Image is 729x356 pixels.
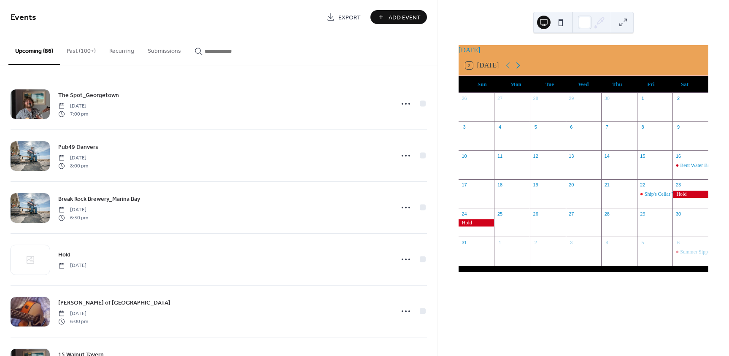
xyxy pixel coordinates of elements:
[58,299,170,307] span: [PERSON_NAME] of [GEOGRAPHIC_DATA]
[58,90,119,100] a: The Spot_Georgetown
[634,76,668,93] div: Fri
[58,143,98,152] span: Pub49 Danvers
[58,110,88,118] span: 7:00 pm
[675,95,681,102] div: 2
[58,214,88,221] span: 6:30 pm
[58,162,88,170] span: 8:00 pm
[672,191,708,198] div: Hold
[461,153,467,159] div: 10
[389,13,421,22] span: Add Event
[640,95,646,102] div: 1
[668,76,702,93] div: Sat
[604,95,610,102] div: 30
[675,239,681,245] div: 6
[532,210,539,217] div: 26
[141,34,188,64] button: Submissions
[675,124,681,130] div: 9
[11,9,36,26] span: Events
[58,142,98,152] a: Pub49 Danvers
[672,162,708,169] div: Bent Water Brewing
[532,153,539,159] div: 12
[58,154,88,162] span: [DATE]
[568,124,575,130] div: 6
[568,95,575,102] div: 29
[600,76,634,93] div: Thu
[640,124,646,130] div: 8
[58,318,88,325] span: 6:00 pm
[103,34,141,64] button: Recurring
[338,13,361,22] span: Export
[58,250,70,259] a: Hold
[640,153,646,159] div: 15
[461,124,467,130] div: 3
[604,124,610,130] div: 7
[370,10,427,24] button: Add Event
[532,182,539,188] div: 19
[58,91,119,100] span: The Spot_Georgetown
[58,262,86,270] span: [DATE]
[320,10,367,24] a: Export
[497,182,503,188] div: 18
[497,124,503,130] div: 4
[462,59,502,71] button: 2[DATE]
[60,34,103,64] button: Past (100+)
[58,298,170,307] a: [PERSON_NAME] of [GEOGRAPHIC_DATA]
[461,239,467,245] div: 31
[461,210,467,217] div: 24
[675,182,681,188] div: 23
[58,194,140,204] a: Break Rock Brewery_Marina Bay
[675,210,681,217] div: 30
[497,239,503,245] div: 1
[604,210,610,217] div: 28
[604,239,610,245] div: 4
[645,191,690,198] div: Ship's Cellar York ME
[568,239,575,245] div: 3
[459,45,708,55] div: [DATE]
[604,182,610,188] div: 21
[640,210,646,217] div: 29
[58,102,88,110] span: [DATE]
[497,95,503,102] div: 27
[465,76,499,93] div: Sun
[459,219,494,227] div: Hold
[568,153,575,159] div: 13
[640,239,646,245] div: 5
[532,95,539,102] div: 28
[672,248,708,256] div: Summer Sipper Street Festival
[533,76,567,93] div: Tue
[567,76,600,93] div: Wed
[58,310,88,318] span: [DATE]
[8,34,60,65] button: Upcoming (86)
[640,182,646,188] div: 22
[497,153,503,159] div: 11
[532,124,539,130] div: 5
[461,95,467,102] div: 26
[637,191,673,198] div: Ship's Cellar York ME
[532,239,539,245] div: 2
[499,76,533,93] div: Mon
[58,251,70,259] span: Hold
[497,210,503,217] div: 25
[680,162,721,169] div: Bent Water Brewing
[58,206,88,214] span: [DATE]
[461,182,467,188] div: 17
[568,182,575,188] div: 20
[604,153,610,159] div: 14
[58,195,140,204] span: Break Rock Brewery_Marina Bay
[568,210,575,217] div: 27
[675,153,681,159] div: 16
